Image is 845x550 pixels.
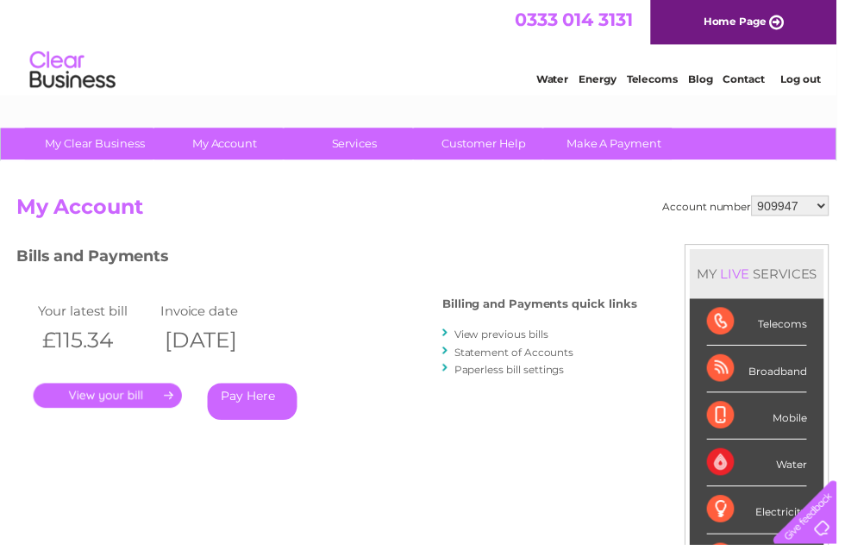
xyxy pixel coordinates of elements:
[34,387,184,412] a: .
[459,366,570,379] a: Paperless bill settings
[549,129,692,161] a: Make A Payment
[459,331,554,344] a: View previous bills
[541,73,574,86] a: Water
[714,491,815,539] div: Electricity
[16,197,837,230] h2: My Account
[714,444,815,491] div: Water
[724,268,760,284] div: LIVE
[714,349,815,397] div: Broadband
[788,73,829,86] a: Log out
[697,252,832,301] div: MY SERVICES
[287,129,429,161] a: Services
[669,197,837,218] div: Account number
[158,303,282,326] td: Invoice date
[158,326,282,361] th: [DATE]
[447,301,643,314] h4: Billing and Payments quick links
[29,45,117,97] img: logo.png
[730,73,773,86] a: Contact
[695,73,720,86] a: Blog
[520,9,639,30] a: 0333 014 3131
[25,129,167,161] a: My Clear Business
[210,387,300,424] a: Pay Here
[34,303,158,326] td: Your latest bill
[156,129,298,161] a: My Account
[585,73,623,86] a: Energy
[459,349,579,362] a: Statement of Accounts
[633,73,685,86] a: Telecoms
[16,247,643,277] h3: Bills and Payments
[714,302,815,349] div: Telecoms
[16,9,831,84] div: Clear Business is a trading name of Verastar Limited (registered in [GEOGRAPHIC_DATA] No. 3667643...
[714,397,815,444] div: Mobile
[34,326,158,361] th: £115.34
[418,129,560,161] a: Customer Help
